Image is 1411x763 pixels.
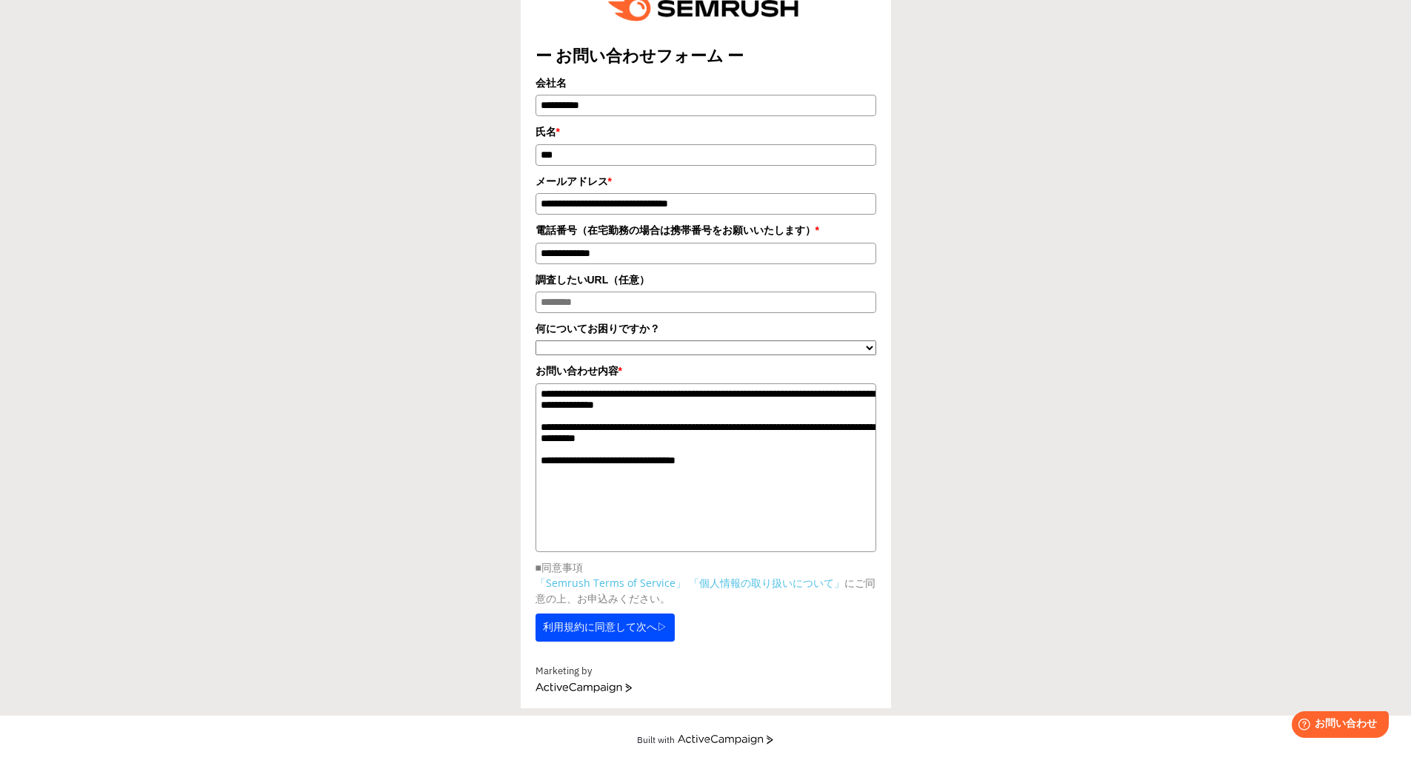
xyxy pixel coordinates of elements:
[536,124,876,140] label: 氏名
[637,733,675,744] div: Built with
[536,614,675,642] button: 利用規約に同意して次へ▷
[536,272,876,288] label: 調査したいURL（任意）
[536,363,876,379] label: お問い合わせ内容
[536,75,876,91] label: 会社名
[536,664,876,679] div: Marketing by
[536,222,876,238] label: 電話番号（在宅勤務の場合は携帯番号をお願いいたします）
[536,320,876,337] label: 何についてお困りですか？
[689,576,844,590] a: 「個人情報の取り扱いについて」
[536,173,876,189] label: メールアドレス
[536,44,876,67] title: ー お問い合わせフォーム ー
[536,575,876,606] p: にご同意の上、お申込みください。
[1279,705,1395,747] iframe: Help widget launcher
[536,576,686,590] a: 「Semrush Terms of Service」
[536,559,876,575] p: ■同意事項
